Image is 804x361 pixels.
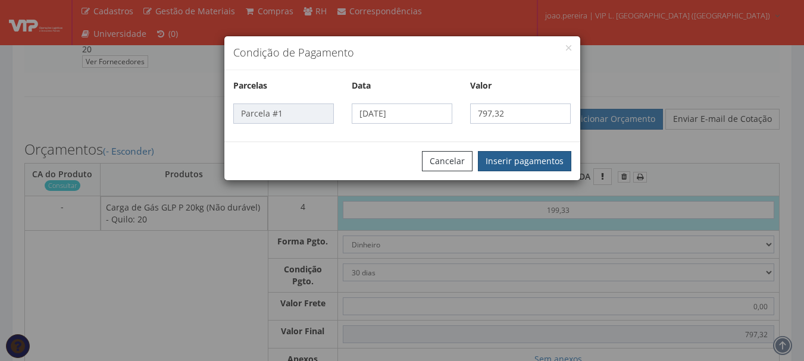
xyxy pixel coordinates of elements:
button: Inserir pagamentos [478,151,571,171]
h4: Condição de Pagamento [233,45,571,61]
label: Parcelas [233,80,267,92]
button: Cancelar [422,151,473,171]
label: Data [352,80,371,92]
label: Valor [470,80,492,92]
